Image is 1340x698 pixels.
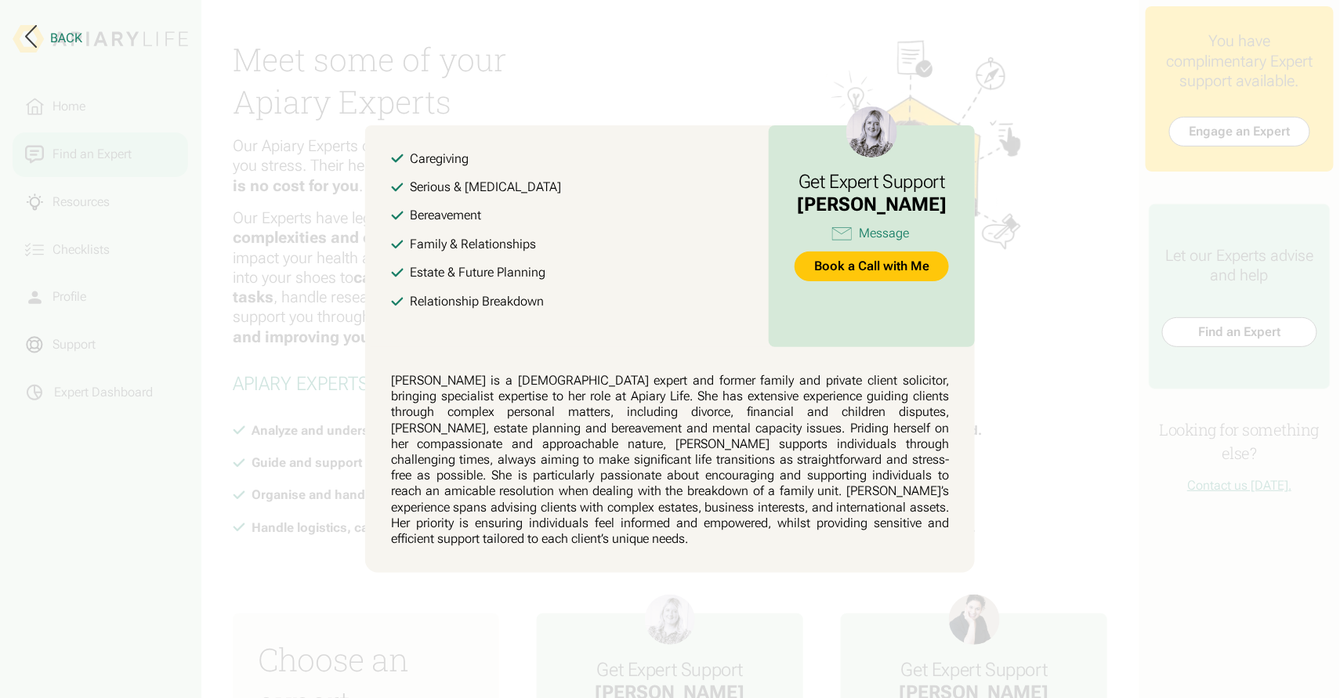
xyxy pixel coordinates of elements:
[797,193,947,216] div: [PERSON_NAME]
[795,251,950,281] a: Book a Call with Me
[860,226,910,241] div: Message
[25,25,81,52] button: Back
[410,265,545,280] div: Estate & Future Planning
[410,294,544,309] div: Relationship Breakdown
[795,222,950,244] a: Message
[797,170,947,193] h3: Get Expert Support
[410,151,469,167] div: Caregiving
[410,208,481,223] div: Bereavement
[50,31,82,46] div: Back
[410,179,561,195] div: Serious & [MEDICAL_DATA]
[410,237,536,252] div: Family & Relationships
